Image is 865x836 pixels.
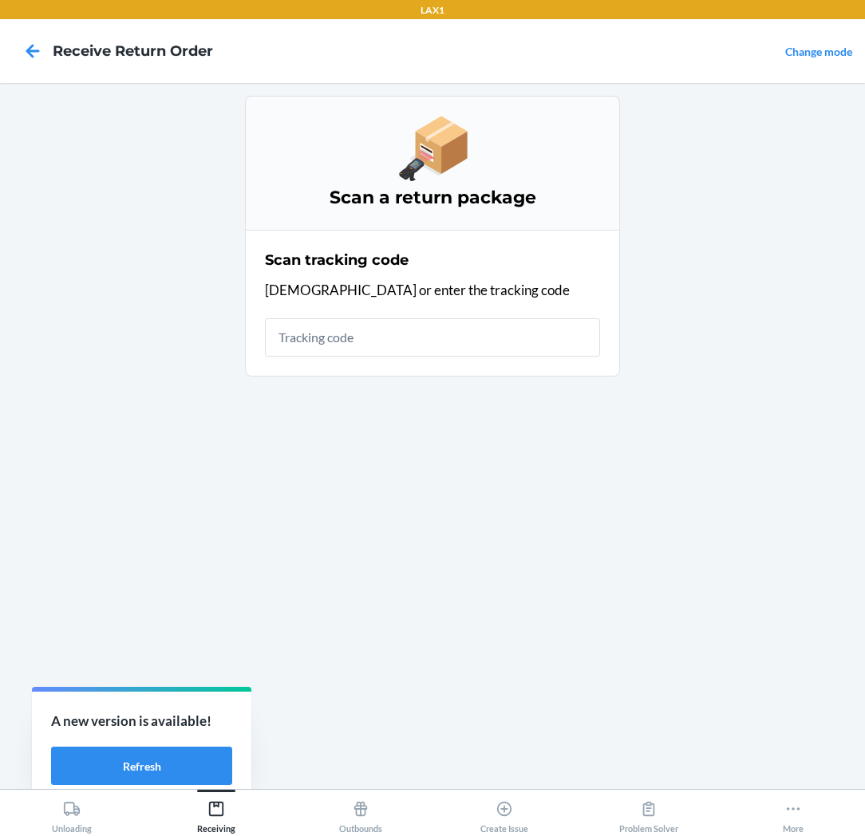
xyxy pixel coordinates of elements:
p: LAX1 [421,3,444,18]
div: Outbounds [339,794,382,834]
button: Create Issue [432,790,577,834]
p: A new version is available! [51,711,232,731]
div: Problem Solver [619,794,678,834]
h4: Receive Return Order [53,41,213,61]
button: More [721,790,865,834]
p: [DEMOGRAPHIC_DATA] or enter the tracking code [265,280,600,301]
h3: Scan a return package [265,185,600,211]
div: More [783,794,804,834]
button: Problem Solver [577,790,721,834]
button: Outbounds [288,790,432,834]
a: Change mode [785,45,852,58]
button: Refresh [51,747,232,785]
div: Receiving [197,794,235,834]
div: Create Issue [480,794,528,834]
button: Receiving [144,790,289,834]
input: Tracking code [265,318,600,357]
div: Unloading [52,794,92,834]
h2: Scan tracking code [265,250,409,270]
